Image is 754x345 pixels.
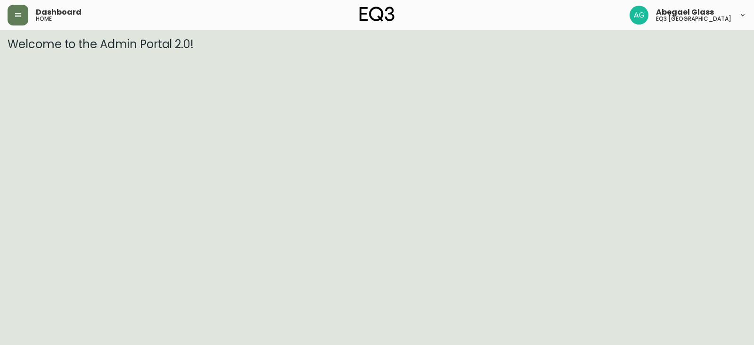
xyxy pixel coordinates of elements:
img: ffcb3a98c62deb47deacec1bf39f4e65 [630,6,648,25]
span: Dashboard [36,8,82,16]
h3: Welcome to the Admin Portal 2.0! [8,38,746,51]
h5: eq3 [GEOGRAPHIC_DATA] [656,16,731,22]
span: Abegael Glass [656,8,714,16]
img: logo [360,7,394,22]
h5: home [36,16,52,22]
